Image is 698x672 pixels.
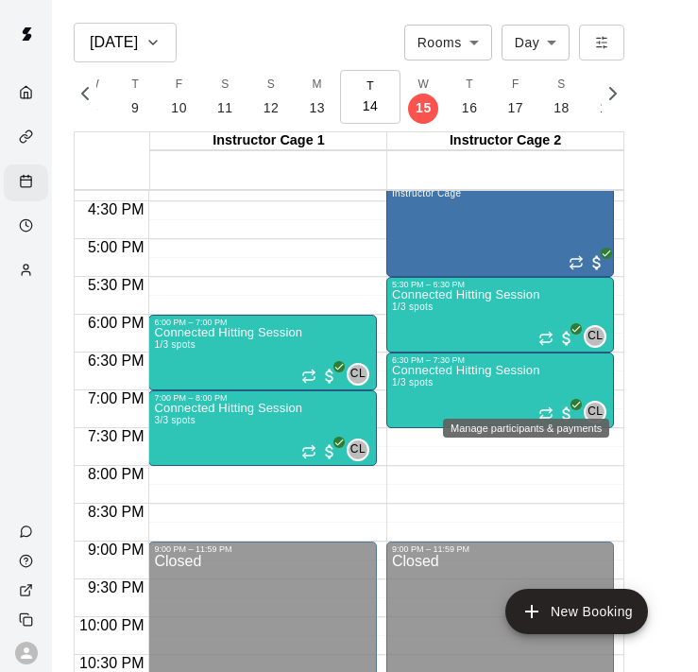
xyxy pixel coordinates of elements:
[83,542,149,558] span: 9:00 PM
[350,440,366,459] span: CL
[75,655,148,671] span: 10:30 PM
[392,302,434,312] span: 1/3 spots filled
[301,444,316,459] span: Recurring event
[148,390,376,466] div: 7:00 PM – 8:00 PM: Connected Hitting Session
[354,439,369,461] span: Colin Lyman
[600,98,616,118] p: 19
[557,405,576,423] span: All customers have paid
[150,132,387,150] div: Instructor Cage 1
[538,331,553,346] span: Recurring event
[4,517,52,546] a: Contact Us
[171,98,187,118] p: 10
[83,466,149,482] span: 8:00 PM
[264,98,280,118] p: 12
[4,576,52,605] a: View public page
[154,318,370,327] div: 6:00 PM – 7:00 PM
[217,98,233,118] p: 11
[392,355,608,365] div: 6:30 PM – 7:30 PM
[148,315,376,390] div: 6:00 PM – 7:00 PM: Connected Hitting Session
[386,353,614,428] div: 6:30 PM – 7:30 PM: Connected Hitting Session
[418,76,430,95] span: W
[83,504,149,520] span: 8:30 PM
[4,546,52,576] a: Visit help center
[83,239,149,255] span: 5:00 PM
[502,25,570,60] div: Day
[392,377,434,388] span: 1/3 spots filled
[404,25,492,60] div: Rooms
[356,96,384,116] p: 14
[75,617,148,633] span: 10:00 PM
[584,325,606,348] div: Colin Lyman
[154,339,196,350] span: 1/3 spots filled
[553,98,570,118] p: 18
[176,76,183,95] span: F
[387,132,624,150] div: Instructor Cage 2
[569,255,584,270] span: Recurring event
[4,605,52,634] div: Copy public page link
[587,403,603,422] span: CL
[83,315,149,331] span: 6:00 PM
[131,76,139,95] span: T
[392,280,608,289] div: 5:30 PM – 6:30 PM
[466,76,473,95] span: T
[392,188,461,198] span: Instructor Cage
[83,579,149,595] span: 9:30 PM
[347,363,369,386] div: Colin Lyman
[584,401,606,423] div: Colin Lyman
[366,79,374,93] span: T
[83,201,149,217] span: 4:30 PM
[221,76,229,95] span: S
[8,15,45,53] img: Swift logo
[301,369,316,384] span: Recurring event
[131,98,139,118] p: 9
[267,76,275,95] span: S
[347,439,369,461] div: Colin Lyman
[557,329,576,348] span: All customers have paid
[83,428,149,444] span: 7:30 PM
[154,393,370,403] div: 7:00 PM – 8:00 PM
[462,98,478,118] p: 16
[443,419,609,438] div: Manage participants & payments
[309,98,325,118] p: 13
[83,390,149,406] span: 7:00 PM
[154,544,370,554] div: 9:00 PM – 11:59 PM
[83,277,149,293] span: 5:30 PM
[320,367,339,386] span: All customers have paid
[320,442,339,461] span: All customers have paid
[508,98,524,118] p: 17
[416,98,432,118] p: 15
[313,76,322,95] span: M
[587,253,606,272] span: All customers have paid
[505,589,648,634] button: add
[512,76,519,95] span: F
[354,363,369,386] span: Colin Lyman
[386,277,614,353] div: 5:30 PM – 6:30 PM: Connected Hitting Session
[386,164,614,277] div: 4:00 PM – 5:30 PM: Burke
[591,325,606,348] span: Colin Lyman
[83,353,149,369] span: 6:30 PM
[392,544,608,554] div: 9:00 PM – 11:59 PM
[587,327,603,346] span: CL
[591,401,606,423] span: Colin Lyman
[154,415,196,425] span: 3/3 spots filled
[538,406,553,422] span: Recurring event
[90,29,138,56] h6: [DATE]
[350,365,366,384] span: CL
[557,76,565,95] span: S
